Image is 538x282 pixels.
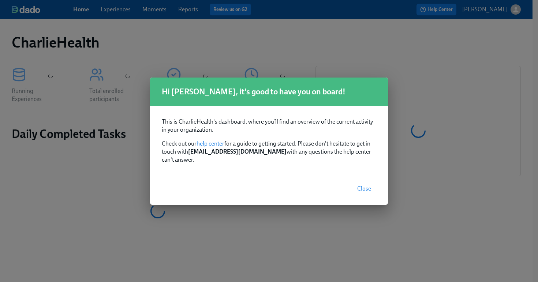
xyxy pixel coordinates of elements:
div: Check out our for a guide to getting started. Please don't hesitate to get in touch with with any... [150,106,388,173]
p: This is CharlieHealth's dashboard, where you’ll find an overview of the current activity in your ... [162,118,376,134]
button: Close [352,181,376,196]
span: Close [357,185,371,192]
h1: Hi [PERSON_NAME], it's good to have you on board! [162,86,376,97]
strong: [EMAIL_ADDRESS][DOMAIN_NAME] [188,148,287,155]
a: help center [197,140,224,147]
